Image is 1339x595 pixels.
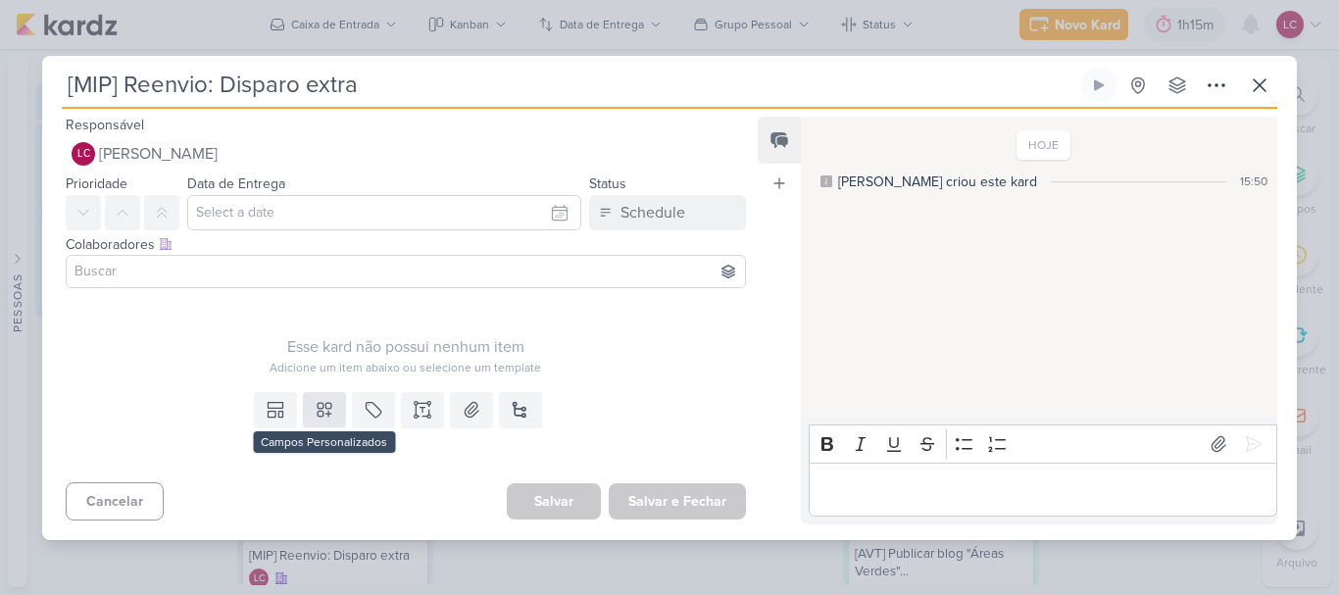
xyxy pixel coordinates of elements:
p: LC [77,149,90,160]
input: Select a date [187,195,581,230]
div: Colaboradores [66,234,746,255]
button: Cancelar [66,482,164,521]
div: Editor toolbar [809,424,1277,463]
div: Ligar relógio [1091,77,1107,93]
input: Buscar [71,260,741,283]
label: Responsável [66,117,144,133]
div: Adicione um item abaixo ou selecione um template [66,359,746,376]
label: Data de Entrega [187,175,285,192]
div: [PERSON_NAME] criou este kard [838,172,1037,192]
label: Prioridade [66,175,127,192]
div: Editor editing area: main [809,463,1277,517]
button: Schedule [589,195,746,230]
input: Kard Sem Título [62,68,1077,103]
button: LC [PERSON_NAME] [66,136,746,172]
div: Schedule [620,201,685,224]
div: Campos Personalizados [253,431,395,453]
span: [PERSON_NAME] [99,142,218,166]
label: Status [589,175,626,192]
div: Esse kard não possui nenhum item [66,335,746,359]
div: 15:50 [1240,173,1267,190]
div: Laís Costa [72,142,95,166]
